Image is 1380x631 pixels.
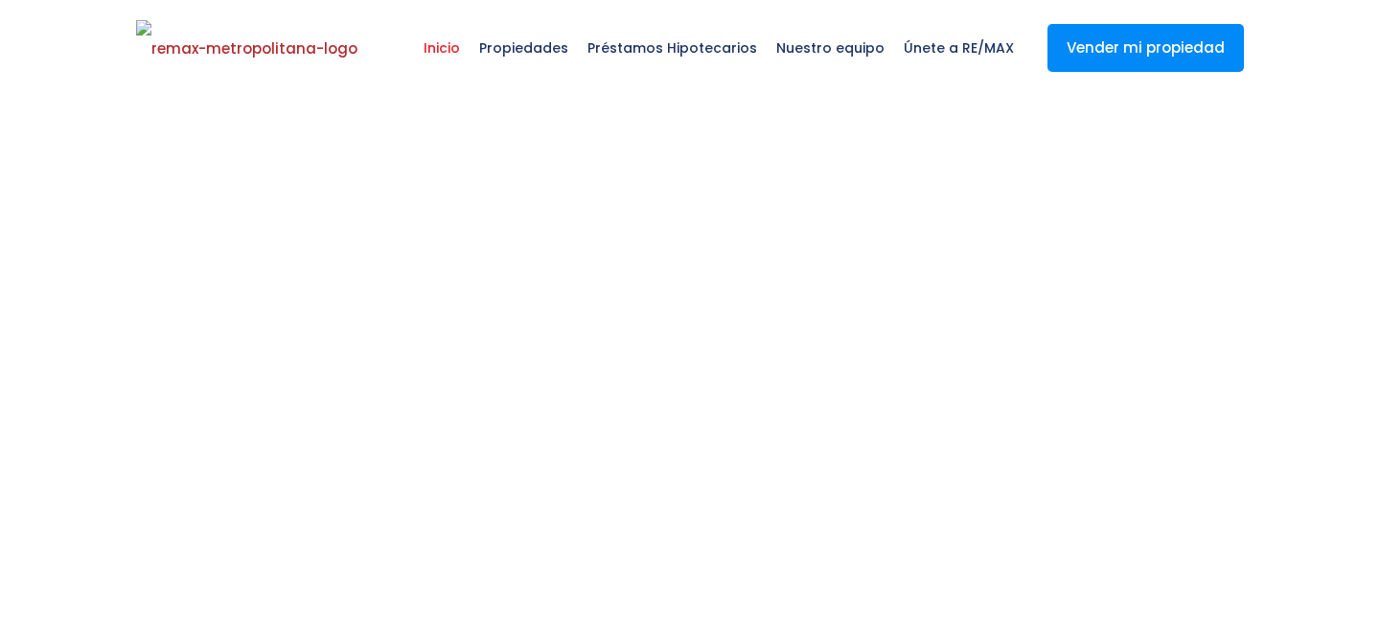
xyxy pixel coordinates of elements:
[767,19,894,77] span: Nuestro equipo
[1047,24,1244,72] a: Vender mi propiedad
[136,20,357,78] img: remax-metropolitana-logo
[414,19,470,77] span: Inicio
[894,19,1023,77] span: Únete a RE/MAX
[470,19,578,77] span: Propiedades
[578,19,767,77] span: Préstamos Hipotecarios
